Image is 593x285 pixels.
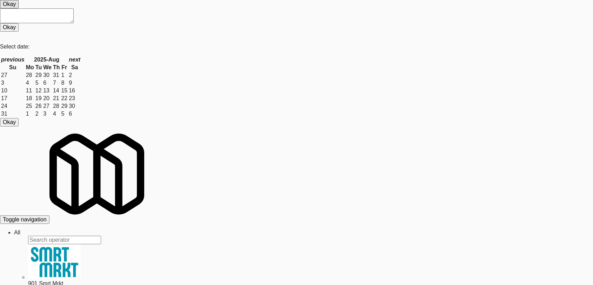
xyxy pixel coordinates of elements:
td: 8 [61,79,68,86]
th: Fr [61,64,68,71]
td: 4 [53,110,60,117]
td: 17 [1,95,25,102]
td: 11 [26,87,34,94]
td: 16 [68,87,81,94]
td: 5 [61,110,68,117]
td: 14 [53,87,60,94]
a: All [14,229,20,235]
td: 6 [43,79,52,86]
td: 25 [26,103,34,110]
span: next [69,57,80,63]
th: We [43,64,52,71]
td: 31 [53,72,60,79]
th: Mo [26,64,34,71]
td: 19 [35,95,42,102]
td: 29 [61,103,68,110]
td: 3 [1,79,25,86]
td: 1 [26,110,34,117]
img: Micromart [49,127,144,221]
td: 28 [26,72,34,79]
td: 7 [53,79,60,86]
td: 30 [68,103,81,110]
td: 29 [35,72,42,79]
td: 15 [61,87,68,94]
td: 18 [26,95,34,102]
th: Tu [35,64,42,71]
span: Toggle navigation [3,216,47,222]
td: 2 [35,110,42,117]
td: 27 [1,72,25,79]
td: 5 [35,79,42,86]
td: 27 [43,103,52,110]
th: next [68,56,81,63]
td: 6 [68,110,81,117]
th: previous [1,56,25,63]
th: 2025-Aug [26,56,68,63]
th: Su [1,64,25,71]
td: 22 [61,95,68,102]
td: 1 [61,72,68,79]
td: 21 [53,95,60,102]
td: 9 [68,79,81,86]
td: 10 [1,87,25,94]
td: 31 [1,110,25,117]
td: 20 [43,95,52,102]
img: ir0uzeqxfph1lfkm2qud.jpg [28,244,81,279]
input: Search operator [28,236,101,244]
td: 26 [35,103,42,110]
td: 28 [53,103,60,110]
td: 24 [1,103,25,110]
td: 23 [68,95,81,102]
span: previous [1,57,25,63]
td: 3 [43,110,52,117]
td: 13 [43,87,52,94]
td: 30 [43,72,52,79]
td: 12 [35,87,42,94]
td: 4 [26,79,34,86]
th: Sa [68,64,81,71]
th: Th [53,64,60,71]
td: 2 [68,72,81,79]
